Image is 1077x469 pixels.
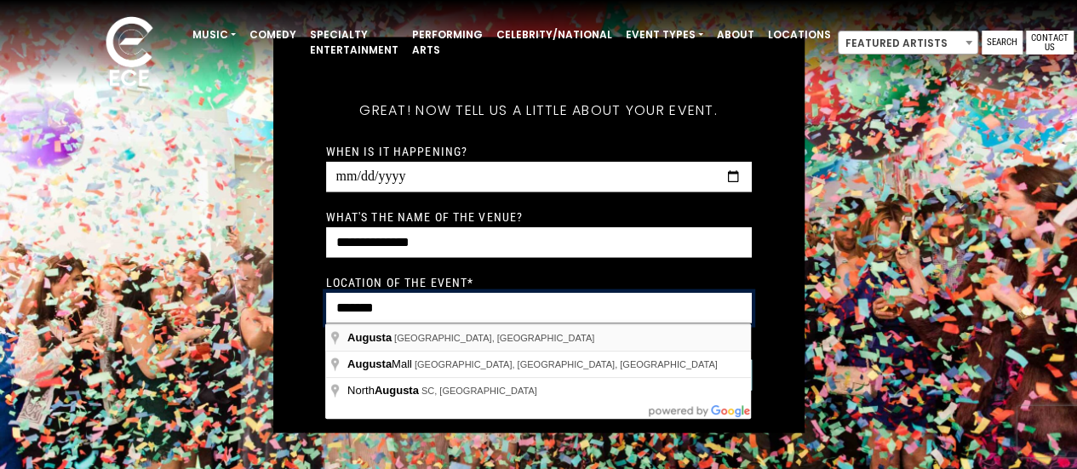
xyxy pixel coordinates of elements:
a: Locations [761,20,838,49]
a: Search [982,31,1023,54]
a: Specialty Entertainment [303,20,405,65]
span: Augusta [347,357,392,370]
a: Event Types [619,20,710,49]
label: Location of the event [326,274,474,289]
a: Music [186,20,243,49]
h5: Great! Now tell us a little about your event. [326,79,752,140]
a: Comedy [243,20,303,49]
span: [GEOGRAPHIC_DATA], [GEOGRAPHIC_DATA] [394,333,594,343]
span: SC, [GEOGRAPHIC_DATA] [421,386,537,396]
a: Contact Us [1026,31,1074,54]
span: Augusta [375,384,419,397]
a: Celebrity/National [490,20,619,49]
img: ece_new_logo_whitev2-1.png [87,12,172,94]
span: Augusta [347,331,392,344]
label: What's the name of the venue? [326,209,523,224]
label: When is it happening? [326,143,468,158]
span: Featured Artists [838,31,978,54]
span: Featured Artists [839,31,977,55]
span: [GEOGRAPHIC_DATA], [GEOGRAPHIC_DATA], [GEOGRAPHIC_DATA] [415,359,718,369]
a: About [710,20,761,49]
a: Performing Arts [405,20,490,65]
span: North [347,384,421,397]
span: Mall [347,357,415,370]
